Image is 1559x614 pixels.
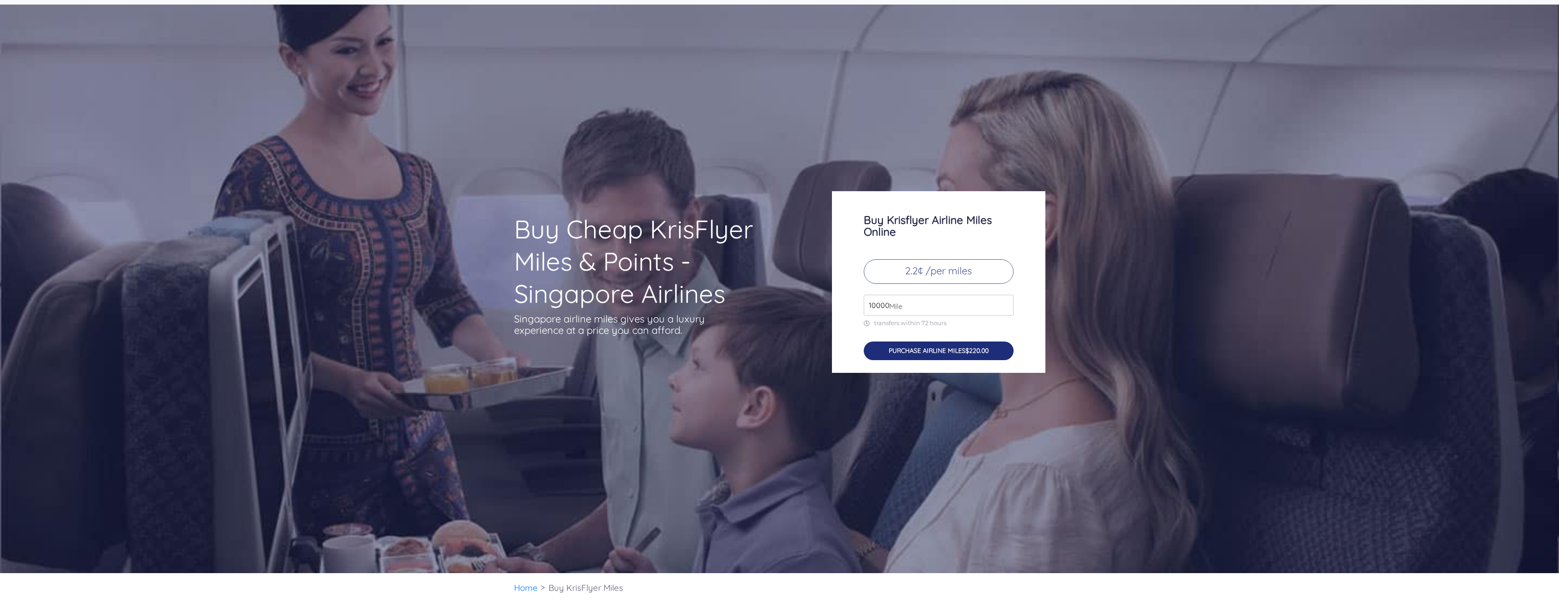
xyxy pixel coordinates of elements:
span: Mile [885,301,902,312]
button: PURCHASE AIRLINE MILES$220.00 [864,342,1014,360]
p: 2.2¢ /per miles [864,259,1014,284]
span: $220.00 [965,347,989,355]
h3: Buy Krisflyer Airline Miles Online [864,214,1014,238]
p: Singapore airline miles gives you a luxury experience at a price you can afford. [514,313,718,336]
a: Home [514,582,538,593]
li: Buy KrisFlyer Miles [544,573,628,603]
p: transfers within 72 hours [864,319,1014,327]
h1: Buy Cheap KrisFlyer Miles & Points - Singapore Airlines [514,213,797,310]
